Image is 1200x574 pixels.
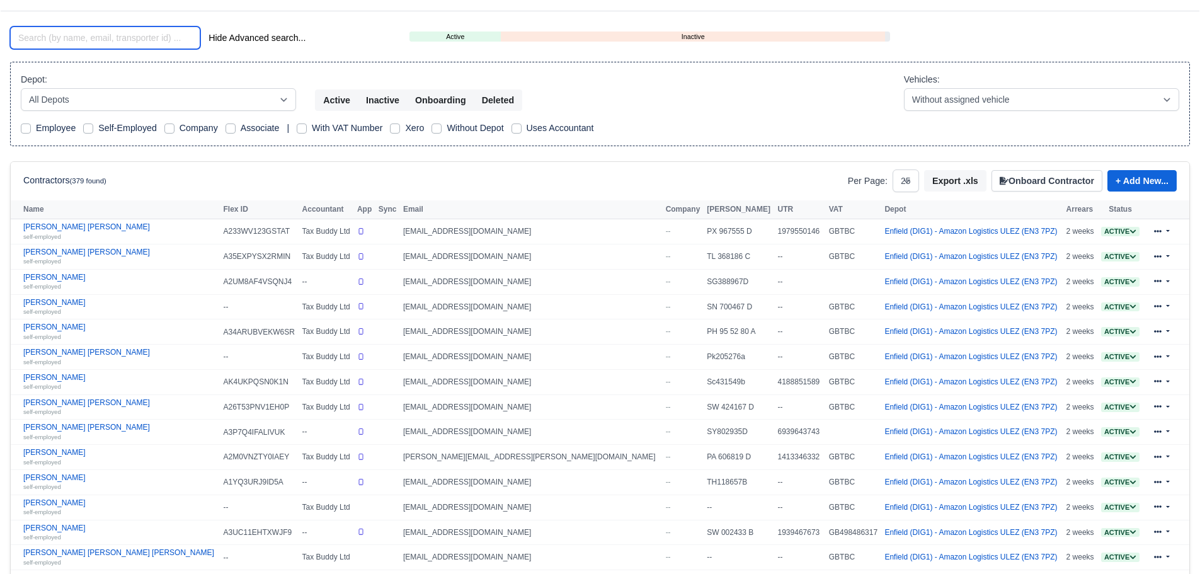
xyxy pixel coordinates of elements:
[400,470,663,495] td: [EMAIL_ADDRESS][DOMAIN_NAME]
[220,394,299,420] td: A26T53PNV1EH0P
[775,269,826,294] td: --
[666,478,671,486] span: --
[400,244,663,270] td: [EMAIL_ADDRESS][DOMAIN_NAME]
[21,72,47,87] label: Depot:
[666,277,671,286] span: --
[826,495,882,520] td: GBTBC
[299,219,354,244] td: Tax Buddy Ltd
[826,200,882,219] th: VAT
[884,327,1057,336] a: Enfield (DIG1) - Amazon Logistics ULEZ (EN3 7PZ)
[1101,377,1140,387] span: Active
[1101,403,1140,411] a: Active
[299,545,354,570] td: Tax Buddy Ltd
[299,319,354,345] td: Tax Buddy Ltd
[299,200,354,219] th: Accountant
[826,545,882,570] td: GBTBC
[400,294,663,319] td: [EMAIL_ADDRESS][DOMAIN_NAME]
[1063,219,1098,244] td: 2 weeks
[884,277,1057,286] a: Enfield (DIG1) - Amazon Logistics ULEZ (EN3 7PZ)
[400,200,663,219] th: Email
[775,200,826,219] th: UTR
[299,495,354,520] td: Tax Buddy Ltd
[23,298,217,316] a: [PERSON_NAME] self-employed
[884,227,1057,236] a: Enfield (DIG1) - Amazon Logistics ULEZ (EN3 7PZ)
[775,345,826,370] td: --
[1101,252,1140,261] span: Active
[884,427,1057,436] a: Enfield (DIG1) - Amazon Logistics ULEZ (EN3 7PZ)
[299,470,354,495] td: --
[666,377,671,386] span: --
[220,345,299,370] td: --
[826,244,882,270] td: GBTBC
[407,89,474,111] button: Onboarding
[704,445,774,470] td: PA 606819 D
[299,520,354,545] td: --
[666,427,671,436] span: --
[704,345,774,370] td: Pk205276a
[775,520,826,545] td: 1939467673
[826,369,882,394] td: GBTBC
[924,170,986,192] button: Export .xls
[666,327,671,336] span: --
[220,294,299,319] td: --
[400,269,663,294] td: [EMAIL_ADDRESS][DOMAIN_NAME]
[220,495,299,520] td: --
[23,175,106,186] h6: Contractors
[23,383,61,390] small: self-employed
[1097,200,1143,219] th: Status
[474,89,522,111] button: Deleted
[220,470,299,495] td: A1YQ3URJ9ID5A
[354,200,375,219] th: App
[666,252,671,261] span: --
[884,452,1057,461] a: Enfield (DIG1) - Amazon Logistics ULEZ (EN3 7PZ)
[23,359,61,365] small: self-employed
[1101,227,1140,236] a: Active
[400,345,663,370] td: [EMAIL_ADDRESS][DOMAIN_NAME]
[400,495,663,520] td: [EMAIL_ADDRESS][DOMAIN_NAME]
[1101,277,1140,286] a: Active
[775,244,826,270] td: --
[400,520,663,545] td: [EMAIL_ADDRESS][DOMAIN_NAME]
[775,219,826,244] td: 1979550146
[826,294,882,319] td: GBTBC
[315,89,358,111] button: Active
[287,123,289,133] span: |
[666,452,671,461] span: --
[299,269,354,294] td: --
[1063,394,1098,420] td: 2 weeks
[375,200,400,219] th: Sync
[23,373,217,391] a: [PERSON_NAME] self-employed
[220,200,299,219] th: Flex ID
[1063,345,1098,370] td: 2 weeks
[220,219,299,244] td: A233WV123GSTAT
[973,428,1200,574] iframe: Chat Widget
[299,345,354,370] td: Tax Buddy Ltd
[400,369,663,394] td: [EMAIL_ADDRESS][DOMAIN_NAME]
[704,244,774,270] td: TL 368186 C
[1063,200,1098,219] th: Arrears
[36,121,76,135] label: Employee
[1101,302,1140,311] a: Active
[1101,352,1140,361] a: Active
[775,294,826,319] td: --
[299,394,354,420] td: Tax Buddy Ltd
[884,478,1057,486] a: Enfield (DIG1) - Amazon Logistics ULEZ (EN3 7PZ)
[400,394,663,420] td: [EMAIL_ADDRESS][DOMAIN_NAME]
[704,495,774,520] td: --
[775,495,826,520] td: --
[23,423,217,441] a: [PERSON_NAME] [PERSON_NAME] self-employed
[220,520,299,545] td: A3UC11EHTXWJF9
[775,445,826,470] td: 1413346332
[775,420,826,445] td: 6939643743
[704,369,774,394] td: Sc431549b
[1063,269,1098,294] td: 2 weeks
[11,200,220,219] th: Name
[1101,302,1140,312] span: Active
[23,398,217,416] a: [PERSON_NAME] [PERSON_NAME] self-employed
[447,121,503,135] label: Without Depot
[23,273,217,291] a: [PERSON_NAME] self-employed
[826,520,882,545] td: GB498486317
[1063,369,1098,394] td: 2 weeks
